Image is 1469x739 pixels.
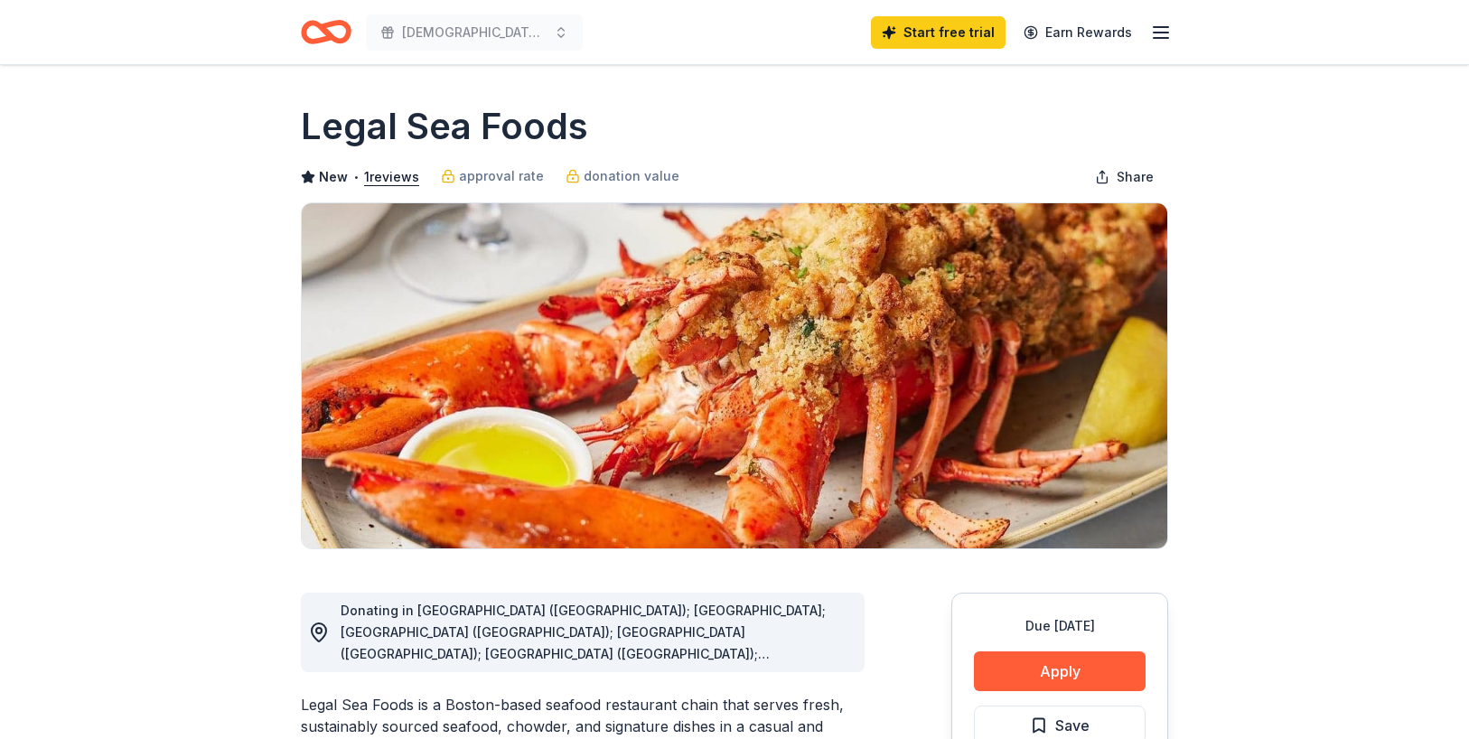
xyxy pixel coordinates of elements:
span: Donating in [GEOGRAPHIC_DATA] ([GEOGRAPHIC_DATA]); [GEOGRAPHIC_DATA]; [GEOGRAPHIC_DATA] ([GEOGRAP... [341,603,826,683]
span: [DEMOGRAPHIC_DATA] Lights - A Red Carpet Affair [402,22,547,43]
button: Share [1081,159,1168,195]
a: Earn Rewards [1013,16,1143,49]
button: [DEMOGRAPHIC_DATA] Lights - A Red Carpet Affair [366,14,583,51]
img: Image for Legal Sea Foods [302,203,1167,548]
span: • [353,170,360,184]
span: Share [1117,166,1154,188]
span: Save [1055,714,1090,737]
a: Home [301,11,351,53]
button: 1reviews [364,166,419,188]
button: Apply [974,651,1146,691]
a: Start free trial [871,16,1006,49]
a: approval rate [441,165,544,187]
a: donation value [566,165,679,187]
span: approval rate [459,165,544,187]
h1: Legal Sea Foods [301,101,588,152]
span: donation value [584,165,679,187]
span: New [319,166,348,188]
div: Due [DATE] [974,615,1146,637]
